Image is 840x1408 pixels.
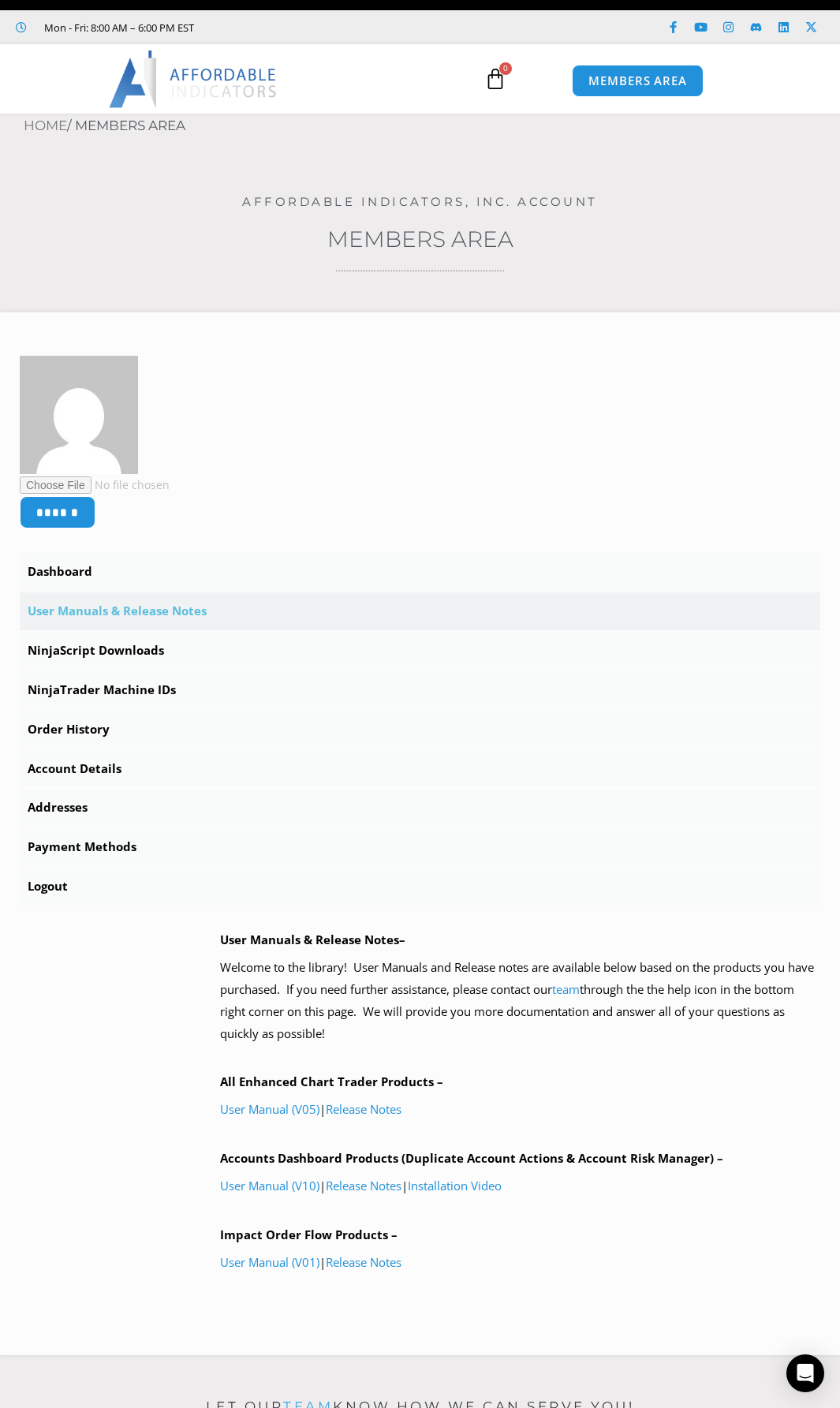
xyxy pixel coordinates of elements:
[499,62,512,75] span: 0
[20,632,820,670] a: NinjaScript Downloads
[220,1074,443,1089] b: All Enhanced Chart Trader Products –
[552,981,580,997] a: team
[461,56,530,102] a: 0
[326,1254,401,1270] a: Release Notes
[220,1101,319,1117] a: User Manual (V05)
[326,1178,401,1193] a: Release Notes
[408,1178,502,1193] a: Installation Video
[24,118,67,133] a: Home
[220,1178,319,1193] a: User Manual (V10)
[20,553,820,591] a: Dashboard
[220,932,405,947] b: User Manuals & Release Notes–
[20,592,820,630] a: User Manuals & Release Notes
[220,1175,820,1197] p: | |
[786,1354,824,1392] div: Open Intercom Messenger
[242,194,598,209] a: Affordable Indicators, Inc. Account
[24,114,840,139] nav: Breadcrumb
[109,50,278,107] img: LogoAI | Affordable Indicators – NinjaTrader
[326,1101,401,1117] a: Release Notes
[220,1099,820,1121] p: |
[20,868,820,906] a: Logout
[220,1252,820,1274] p: |
[20,671,820,709] a: NinjaTrader Machine IDs
[40,18,194,37] span: Mon - Fri: 8:00 AM – 6:00 PM EST
[20,356,138,474] img: 925360af599e705dfea4bdcfe2d498d721ed2e900c3c289da49612736967770f
[220,1227,398,1242] b: Impact Order Flow Products –
[220,1150,723,1166] b: Accounts Dashboard Products (Duplicate Account Actions & Account Risk Manager) –
[20,750,820,788] a: Account Details
[20,553,820,906] nav: Account pages
[20,711,820,749] a: Order History
[588,75,687,87] span: MEMBERS AREA
[572,65,704,97] a: MEMBERS AREA
[220,1254,319,1270] a: User Manual (V01)
[20,789,820,827] a: Addresses
[206,20,442,35] iframe: Customer reviews powered by Trustpilot
[327,226,513,252] a: Members Area
[220,957,820,1044] p: Welcome to the library! User Manuals and Release notes are available below based on the products ...
[20,828,820,866] a: Payment Methods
